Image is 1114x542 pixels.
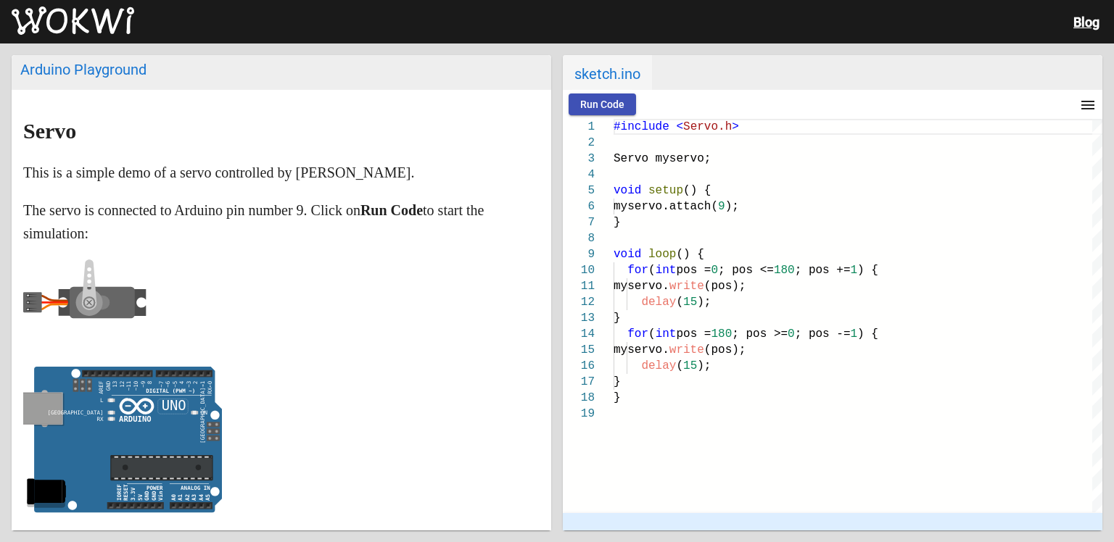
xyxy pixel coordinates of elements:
span: ( [648,264,656,277]
span: pos = [676,328,711,341]
div: 9 [563,246,595,262]
span: delay [641,296,676,309]
div: 6 [563,199,595,214]
span: } [614,375,621,388]
span: #include [614,120,669,133]
span: ) { [857,328,878,341]
span: setup [648,184,683,197]
span: loop [648,248,676,261]
span: myservo. [614,280,669,293]
span: ( [676,359,683,372]
span: delay [641,359,676,372]
span: ( [648,328,656,341]
a: Blog [1073,14,1099,30]
div: 1 [563,119,595,135]
span: ); [725,200,739,213]
span: ( [676,296,683,309]
span: ; pos >= [732,328,788,341]
div: 12 [563,294,595,310]
textarea: Editor content;Press Alt+F1 for Accessibility Options. [614,119,614,120]
span: sketch.ino [563,55,652,90]
span: 1 [851,328,858,341]
span: } [614,312,621,325]
span: 180 [774,264,795,277]
span: myservo. [614,343,669,357]
mat-icon: menu [1079,96,1097,114]
span: 9 [718,200,725,213]
p: This is a simple demo of a servo controlled by [PERSON_NAME]. [23,161,540,184]
div: 19 [563,406,595,422]
span: 0 [788,328,795,341]
span: ; pos -= [795,328,851,341]
div: 8 [563,230,595,246]
span: < [676,120,683,133]
p: The servo is connected to Arduino pin number 9. Click on to start the simulation: [23,199,540,245]
span: 1 [851,264,858,277]
div: 18 [563,390,595,406]
div: Arduino Playground [20,61,542,78]
img: Wokwi [12,7,134,36]
span: Servo myservo; [614,152,711,165]
span: myservo.attach( [614,200,718,213]
button: Run Code [569,93,636,115]
span: 180 [711,328,732,341]
div: 4 [563,167,595,183]
span: () { [676,248,704,261]
div: 3 [563,151,595,167]
span: ; pos <= [718,264,774,277]
span: ); [697,359,711,372]
span: 15 [683,359,697,372]
span: write [669,280,704,293]
div: 2 [563,135,595,151]
h1: Servo [23,120,540,143]
div: 13 [563,310,595,326]
span: (pos); [704,343,746,357]
strong: Run Code [360,202,423,218]
span: () { [683,184,711,197]
div: 5 [563,183,595,199]
span: 0 [711,264,718,277]
span: Run Code [580,99,624,110]
div: 17 [563,374,595,390]
div: 10 [563,262,595,278]
span: ; pos += [795,264,851,277]
span: int [656,264,677,277]
span: int [656,328,677,341]
span: } [614,216,621,229]
span: 15 [683,296,697,309]
span: for [627,328,648,341]
span: ); [697,296,711,309]
span: void [614,184,641,197]
span: write [669,343,704,357]
span: > [732,120,739,133]
div: 14 [563,326,595,342]
span: pos = [676,264,711,277]
span: for [627,264,648,277]
div: 7 [563,214,595,230]
span: } [614,391,621,404]
span: ) { [857,264,878,277]
span: (pos); [704,280,746,293]
div: 11 [563,278,595,294]
div: 15 [563,342,595,358]
div: 16 [563,358,595,374]
span: Servo.h [683,120,732,133]
span: void [614,248,641,261]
